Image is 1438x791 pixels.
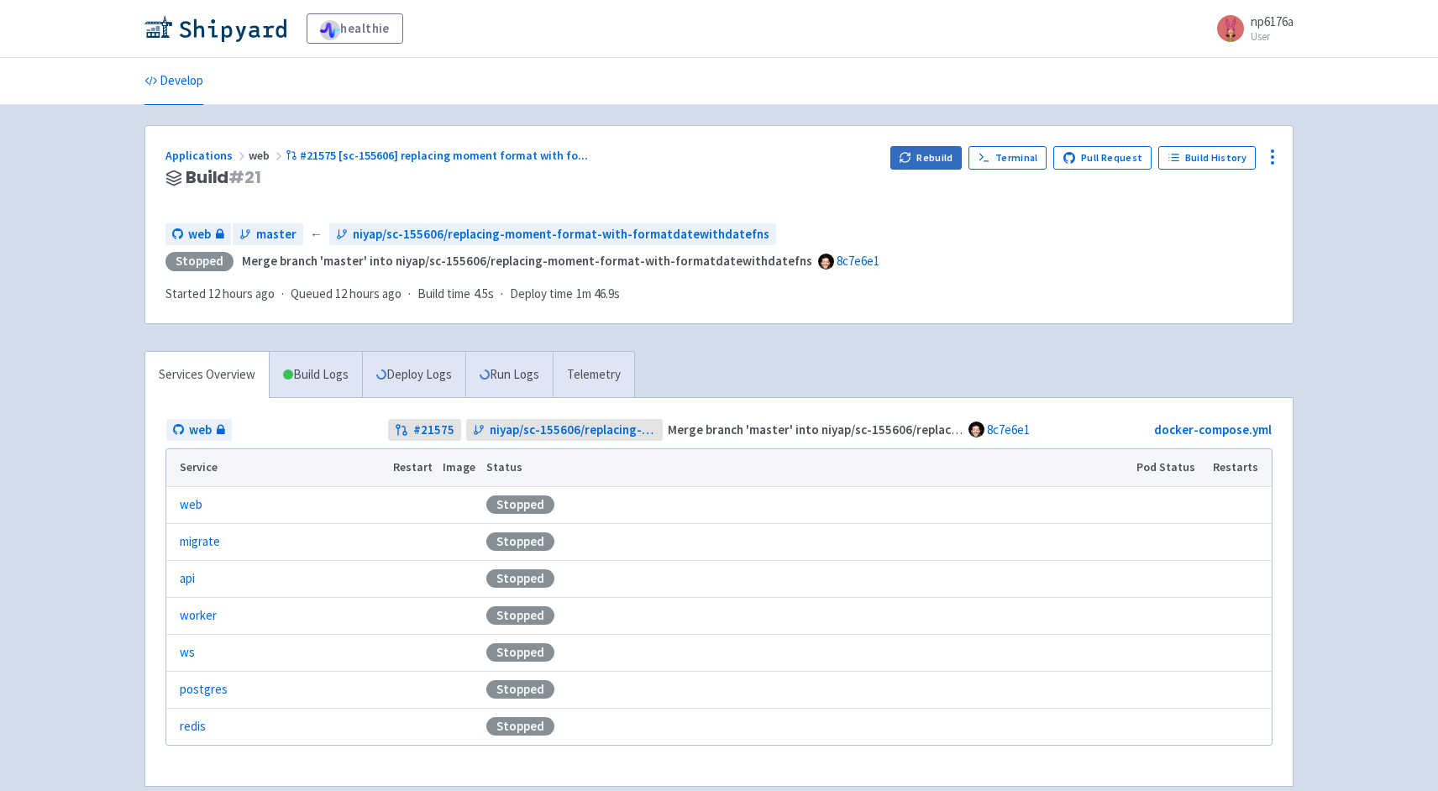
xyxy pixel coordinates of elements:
th: Pod Status [1131,449,1208,486]
a: Deploy Logs [362,352,465,398]
th: Restart [387,449,438,486]
span: #21575 [sc-155606] replacing moment format with fo ... [300,148,588,163]
a: Pull Request [1053,146,1152,170]
div: Stopped [486,495,554,514]
a: np6176a User [1207,15,1294,42]
span: niyap/sc-155606/replacing-moment-format-with-formatdatewithdatefns [353,225,769,244]
span: Queued [291,285,401,301]
div: Stopped [486,643,554,662]
a: #21575 [388,419,461,442]
th: Restarts [1208,449,1272,486]
a: 8c7e6e1 [837,253,879,269]
th: Service [166,449,387,486]
span: 1m 46.9s [576,285,620,304]
a: niyap/sc-155606/replacing-moment-format-with-formatdatewithdatefns [329,223,776,246]
span: np6176a [1251,13,1294,29]
div: · · · [165,285,630,304]
div: Stopped [486,569,554,588]
a: web [166,419,232,442]
a: migrate [180,532,220,552]
span: master [256,225,297,244]
a: 8c7e6e1 [987,422,1030,437]
div: Stopped [165,252,234,271]
div: Stopped [486,532,554,551]
a: Develop [144,58,203,105]
time: 12 hours ago [335,285,401,301]
a: ws [180,643,195,663]
a: web [165,223,231,246]
a: Run Logs [465,352,553,398]
span: web [249,148,286,163]
a: Applications [165,148,249,163]
small: User [1251,31,1294,42]
strong: Merge branch 'master' into niyap/sc-155606/replacing-moment-format-with-formatdatewithdatefns [242,253,812,269]
div: Stopped [486,606,554,625]
a: master [233,223,303,246]
span: Deploy time [510,285,573,304]
span: ← [310,225,323,244]
a: Telemetry [553,352,634,398]
a: healthie [307,13,403,44]
th: Image [438,449,481,486]
span: web [188,225,211,244]
a: niyap/sc-155606/replacing-moment-format-with-formatdatewithdatefns [466,419,664,442]
a: docker-compose.yml [1154,422,1272,437]
span: # 21 [228,165,261,189]
strong: Merge branch 'master' into niyap/sc-155606/replacing-moment-format-with-formatdatewithdatefns [668,422,1238,437]
img: Shipyard logo [144,15,286,42]
div: Stopped [486,717,554,736]
strong: # 21575 [413,421,454,440]
a: Build History [1158,146,1256,170]
a: Build Logs [270,352,362,398]
time: 12 hours ago [208,285,275,301]
span: Started [165,285,275,301]
th: Status [481,449,1131,486]
a: #21575 [sc-155606] replacing moment format with fo... [286,148,590,163]
a: redis [180,717,206,736]
span: web [189,421,212,440]
span: niyap/sc-155606/replacing-moment-format-with-formatdatewithdatefns [490,421,657,440]
div: Stopped [486,680,554,699]
a: api [180,569,195,589]
span: Build time [417,285,470,304]
span: 4.5s [474,285,494,304]
a: Terminal [968,146,1047,170]
a: worker [180,606,217,626]
a: postgres [180,680,228,699]
button: Rebuild [890,146,963,170]
a: Services Overview [145,352,269,398]
span: Build [186,168,261,187]
a: web [180,495,202,515]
